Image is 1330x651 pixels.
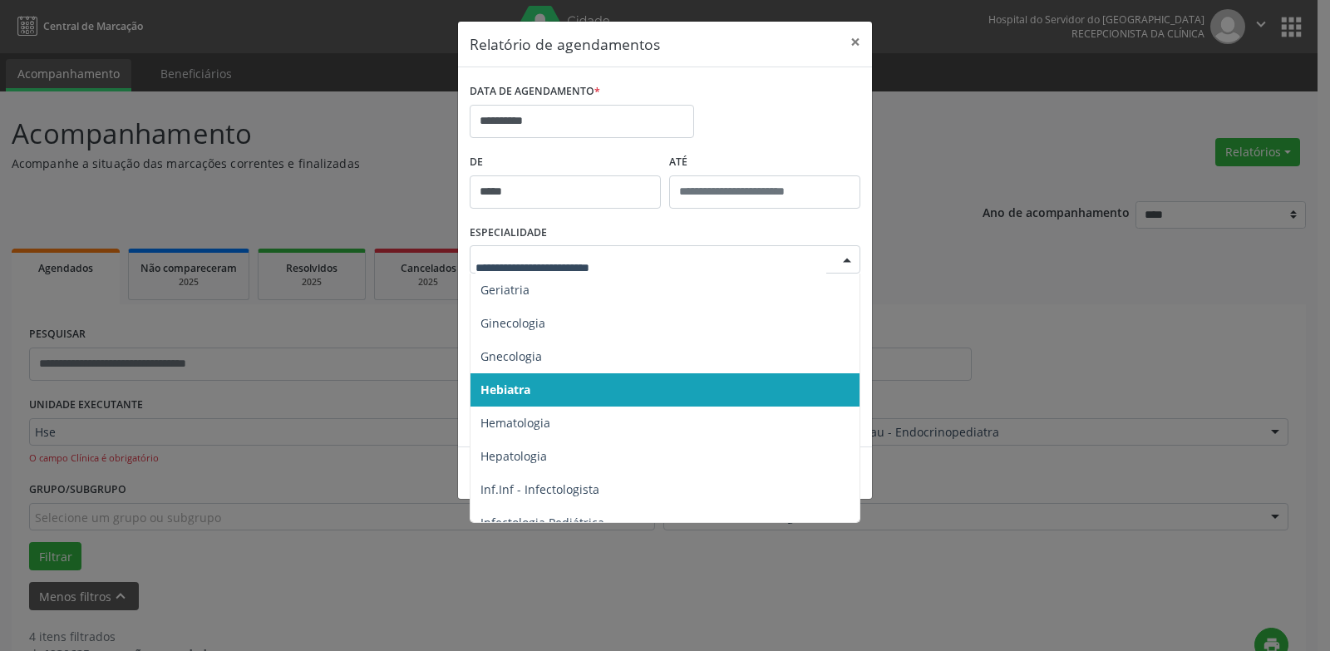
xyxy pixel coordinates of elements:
h5: Relatório de agendamentos [470,33,660,55]
label: DATA DE AGENDAMENTO [470,79,600,105]
span: Gnecologia [480,348,542,364]
button: Close [839,22,872,62]
label: ATÉ [669,150,860,175]
label: De [470,150,661,175]
span: Infectologia Pediátrica [480,515,604,530]
span: Hebiatra [480,382,530,397]
span: Geriatria [480,282,530,298]
span: Hematologia [480,415,550,431]
span: Hepatologia [480,448,547,464]
span: Inf.Inf - Infectologista [480,481,599,497]
label: ESPECIALIDADE [470,220,547,246]
span: Ginecologia [480,315,545,331]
